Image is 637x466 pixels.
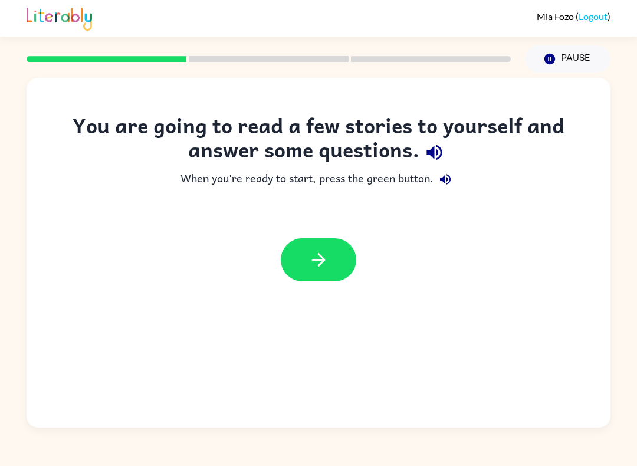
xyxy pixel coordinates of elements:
button: Pause [525,45,610,73]
div: ( ) [537,11,610,22]
div: When you're ready to start, press the green button. [50,168,587,191]
a: Logout [579,11,608,22]
div: You are going to read a few stories to yourself and answer some questions. [50,113,587,168]
span: Mia Fozo [537,11,576,22]
img: Literably [27,5,92,31]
